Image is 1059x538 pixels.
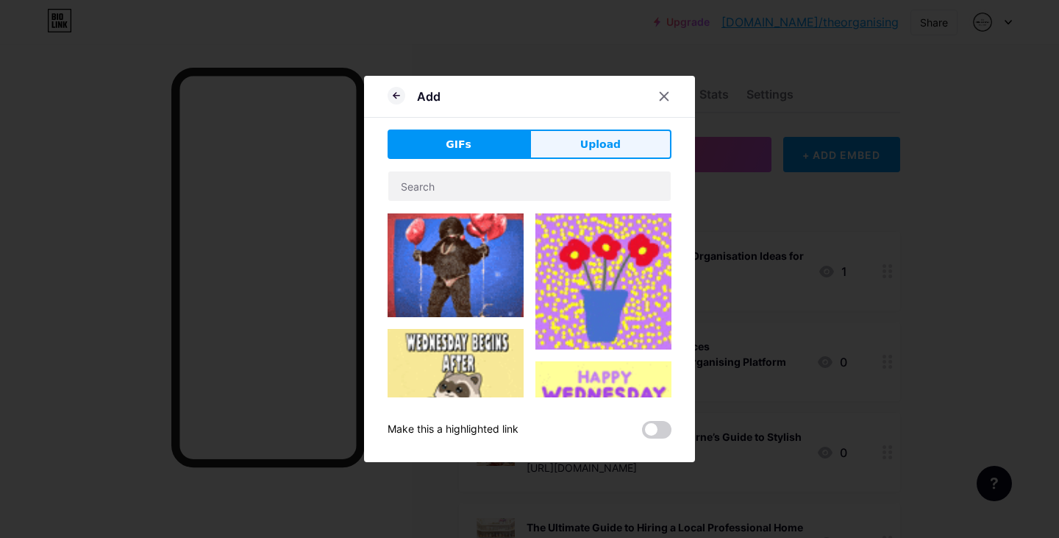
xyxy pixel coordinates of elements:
button: GIFs [388,130,529,159]
img: Gihpy [535,213,671,350]
button: Upload [529,130,671,159]
input: Search [388,171,671,201]
img: Gihpy [535,361,671,498]
div: Add [417,88,441,105]
img: Gihpy [388,329,524,465]
div: Make this a highlighted link [388,421,518,439]
span: GIFs [446,137,471,152]
span: Upload [580,137,621,152]
img: Gihpy [388,213,524,317]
